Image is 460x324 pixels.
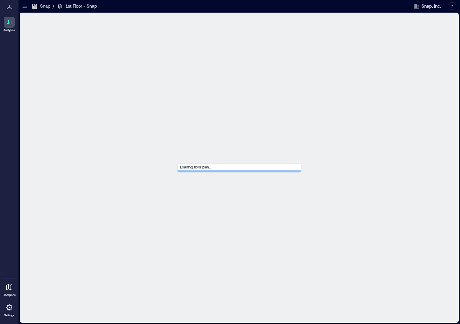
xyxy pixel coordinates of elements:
p: / [53,3,54,9]
a: Analytics [2,15,17,34]
p: Settings [4,314,14,317]
a: Settings [2,300,17,319]
a: Floorplans [1,280,18,299]
p: Analytics [3,28,15,32]
span: Loading floor plan... [178,162,213,172]
span: Snap, Inc. [421,3,441,9]
button: Snap, Inc. [412,1,443,11]
p: 1st Floor - Snap [65,3,97,9]
p: Floorplans [3,293,16,297]
p: Snap [40,3,50,9]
